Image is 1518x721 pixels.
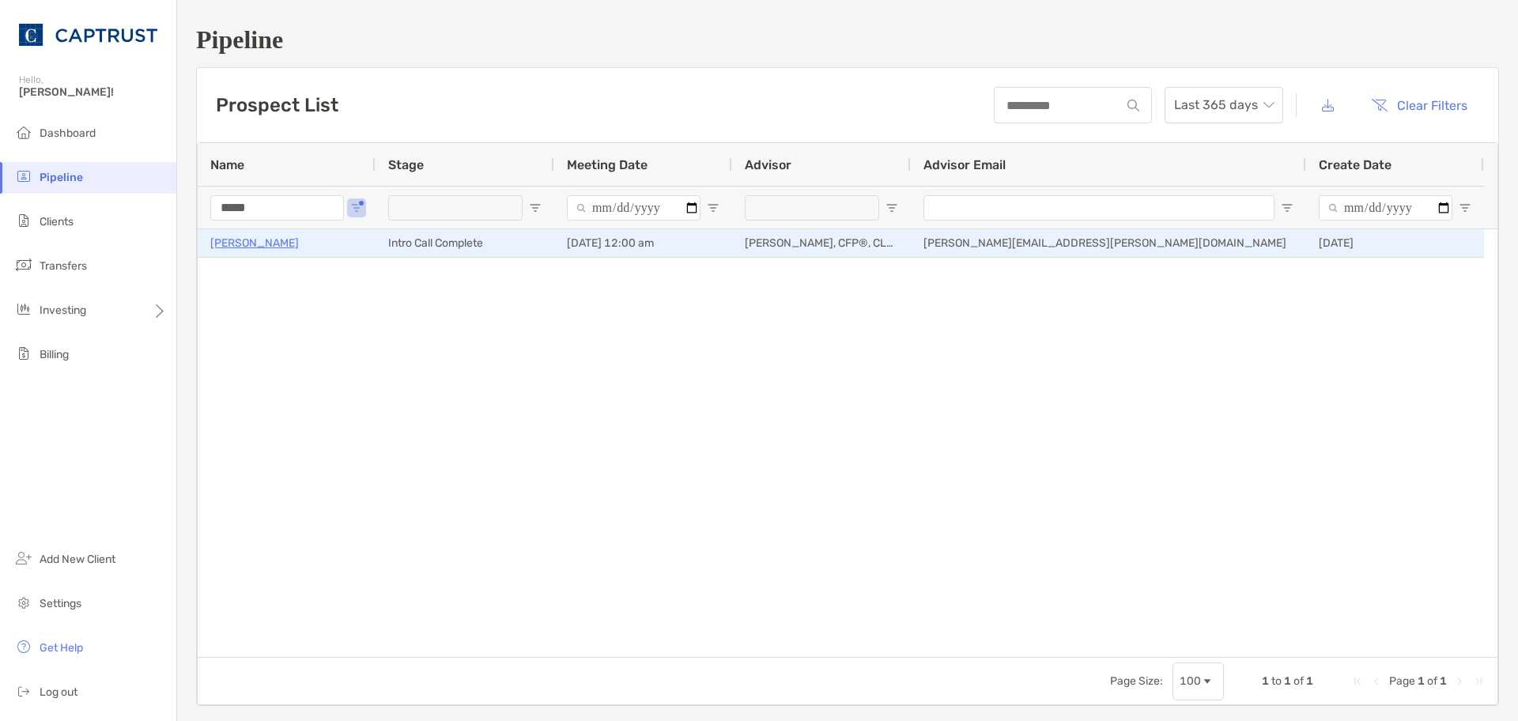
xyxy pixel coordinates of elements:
img: billing icon [14,344,33,363]
div: Intro Call Complete [376,229,554,257]
span: Investing [40,304,86,317]
h1: Pipeline [196,25,1499,55]
input: Advisor Email Filter Input [923,195,1274,221]
img: dashboard icon [14,123,33,142]
button: Open Filter Menu [885,202,898,214]
span: Add New Client [40,553,115,566]
span: 1 [1306,674,1313,688]
img: logout icon [14,681,33,700]
div: Previous Page [1370,675,1383,688]
span: Pipeline [40,171,83,184]
span: Dashboard [40,126,96,140]
span: to [1271,674,1282,688]
span: Page [1389,674,1415,688]
div: Last Page [1472,675,1485,688]
div: Page Size [1172,662,1224,700]
div: [PERSON_NAME][EMAIL_ADDRESS][PERSON_NAME][DOMAIN_NAME] [911,229,1306,257]
div: [DATE] [1306,229,1484,257]
span: Billing [40,348,69,361]
span: Advisor Email [923,157,1006,172]
span: Transfers [40,259,87,273]
span: Get Help [40,641,83,655]
span: 1 [1284,674,1291,688]
span: of [1427,674,1437,688]
button: Open Filter Menu [707,202,719,214]
span: Create Date [1319,157,1391,172]
button: Open Filter Menu [1459,202,1471,214]
span: Stage [388,157,424,172]
button: Clear Filters [1359,88,1479,123]
span: of [1293,674,1304,688]
button: Open Filter Menu [350,202,363,214]
div: Next Page [1453,675,1466,688]
input: Create Date Filter Input [1319,195,1452,221]
button: Open Filter Menu [1281,202,1293,214]
span: Last 365 days [1174,88,1274,123]
span: Log out [40,685,77,699]
img: settings icon [14,593,33,612]
img: transfers icon [14,255,33,274]
img: add_new_client icon [14,549,33,568]
img: CAPTRUST Logo [19,6,157,63]
span: Name [210,157,244,172]
div: [PERSON_NAME], CFP®, CLU® [732,229,911,257]
img: clients icon [14,211,33,230]
span: Clients [40,215,74,228]
img: get-help icon [14,637,33,656]
span: 1 [1440,674,1447,688]
h3: Prospect List [216,94,338,116]
input: Name Filter Input [210,195,344,221]
div: 100 [1180,674,1201,688]
span: Advisor [745,157,791,172]
span: 1 [1418,674,1425,688]
div: [DATE] 12:00 am [554,229,732,257]
span: 1 [1262,674,1269,688]
img: investing icon [14,300,33,319]
div: First Page [1351,675,1364,688]
span: [PERSON_NAME]! [19,85,167,99]
span: Settings [40,597,81,610]
a: [PERSON_NAME] [210,233,299,253]
input: Meeting Date Filter Input [567,195,700,221]
button: Open Filter Menu [529,202,542,214]
div: Page Size: [1110,674,1163,688]
span: Meeting Date [567,157,648,172]
img: input icon [1127,100,1139,111]
img: pipeline icon [14,167,33,186]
